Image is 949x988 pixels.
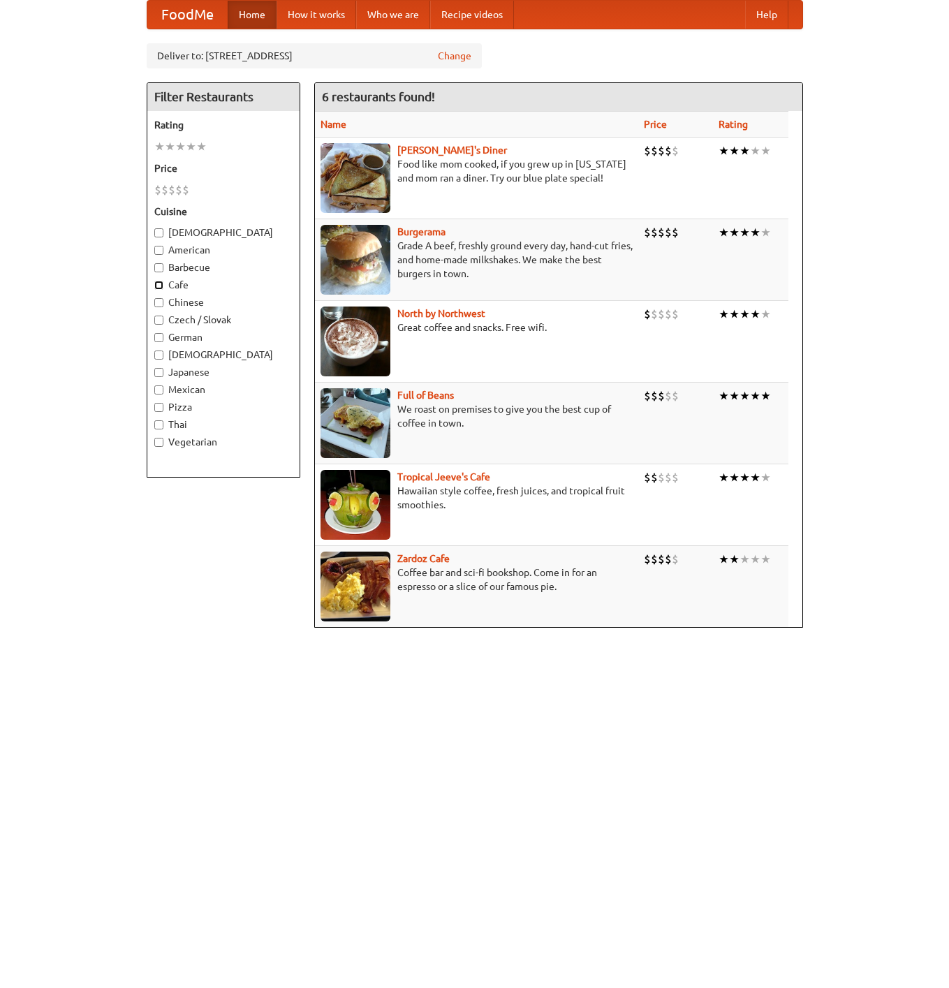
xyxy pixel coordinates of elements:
[321,484,633,512] p: Hawaiian style coffee, fresh juices, and tropical fruit smoothies.
[154,418,293,432] label: Thai
[665,225,672,240] li: $
[672,552,679,567] li: $
[154,351,163,360] input: [DEMOGRAPHIC_DATA]
[154,263,163,272] input: Barbecue
[719,307,729,322] li: ★
[228,1,277,29] a: Home
[672,225,679,240] li: $
[651,307,658,322] li: $
[750,143,760,158] li: ★
[644,388,651,404] li: $
[644,307,651,322] li: $
[397,145,507,156] a: [PERSON_NAME]'s Diner
[154,243,293,257] label: American
[356,1,430,29] a: Who we are
[321,470,390,540] img: jeeves.jpg
[154,161,293,175] h5: Price
[154,368,163,377] input: Japanese
[154,316,163,325] input: Czech / Slovak
[175,139,186,154] li: ★
[750,307,760,322] li: ★
[161,182,168,198] li: $
[745,1,788,29] a: Help
[397,471,490,482] a: Tropical Jeeve's Cafe
[750,388,760,404] li: ★
[719,470,729,485] li: ★
[672,143,679,158] li: $
[760,552,771,567] li: ★
[651,225,658,240] li: $
[397,390,454,401] b: Full of Beans
[658,388,665,404] li: $
[760,143,771,158] li: ★
[651,143,658,158] li: $
[644,552,651,567] li: $
[321,402,633,430] p: We roast on premises to give you the best cup of coffee in town.
[154,333,163,342] input: German
[154,295,293,309] label: Chinese
[672,388,679,404] li: $
[154,226,293,239] label: [DEMOGRAPHIC_DATA]
[321,157,633,185] p: Food like mom cooked, if you grew up in [US_STATE] and mom ran a diner. Try our blue plate special!
[644,470,651,485] li: $
[154,228,163,237] input: [DEMOGRAPHIC_DATA]
[438,49,471,63] a: Change
[154,403,163,412] input: Pizza
[644,225,651,240] li: $
[750,470,760,485] li: ★
[658,552,665,567] li: $
[168,182,175,198] li: $
[321,307,390,376] img: north.jpg
[154,139,165,154] li: ★
[147,43,482,68] div: Deliver to: [STREET_ADDRESS]
[719,143,729,158] li: ★
[719,225,729,240] li: ★
[430,1,514,29] a: Recipe videos
[147,83,300,111] h4: Filter Restaurants
[719,388,729,404] li: ★
[397,308,485,319] b: North by Northwest
[740,552,750,567] li: ★
[321,566,633,593] p: Coffee bar and sci-fi bookshop. Come in for an espresso or a slice of our famous pie.
[154,313,293,327] label: Czech / Slovak
[665,470,672,485] li: $
[154,365,293,379] label: Japanese
[397,226,446,237] a: Burgerama
[397,553,450,564] a: Zardoz Cafe
[196,139,207,154] li: ★
[321,225,390,295] img: burgerama.jpg
[277,1,356,29] a: How it works
[719,119,748,130] a: Rating
[651,388,658,404] li: $
[658,225,665,240] li: $
[321,552,390,621] img: zardoz.jpg
[154,435,293,449] label: Vegetarian
[186,139,196,154] li: ★
[729,388,740,404] li: ★
[154,420,163,429] input: Thai
[760,470,771,485] li: ★
[154,330,293,344] label: German
[740,388,750,404] li: ★
[651,470,658,485] li: $
[729,470,740,485] li: ★
[154,348,293,362] label: [DEMOGRAPHIC_DATA]
[321,239,633,281] p: Grade A beef, freshly ground every day, hand-cut fries, and home-made milkshakes. We make the bes...
[154,438,163,447] input: Vegetarian
[665,307,672,322] li: $
[729,552,740,567] li: ★
[321,143,390,213] img: sallys.jpg
[154,400,293,414] label: Pizza
[154,182,161,198] li: $
[147,1,228,29] a: FoodMe
[322,90,435,103] ng-pluralize: 6 restaurants found!
[729,307,740,322] li: ★
[154,278,293,292] label: Cafe
[719,552,729,567] li: ★
[182,182,189,198] li: $
[154,281,163,290] input: Cafe
[154,205,293,219] h5: Cuisine
[760,388,771,404] li: ★
[665,143,672,158] li: $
